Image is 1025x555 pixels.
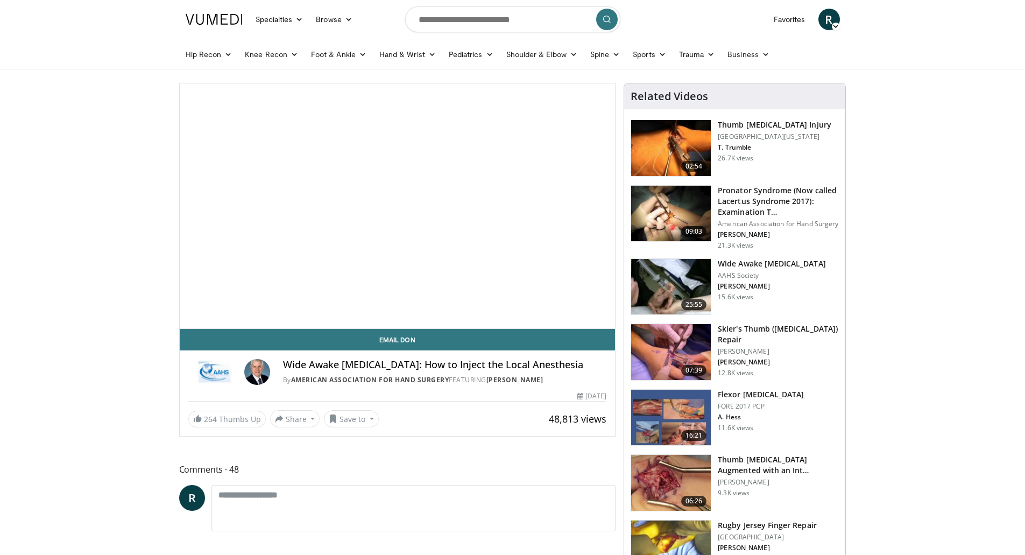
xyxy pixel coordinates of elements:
[718,358,839,367] p: [PERSON_NAME]
[718,293,753,301] p: 15.6K views
[577,391,606,401] div: [DATE]
[673,44,722,65] a: Trauma
[718,454,839,476] h3: Thumb [MEDICAL_DATA] Augmented with an Int…
[681,496,707,507] span: 06:26
[405,6,620,32] input: Search topics, interventions
[721,44,776,65] a: Business
[631,185,839,250] a: 09:03 Pronator Syndrome (Now called Lacertus Syndrome 2017): Examination T… American Association ...
[681,226,707,237] span: 09:03
[631,324,711,380] img: cf79e27c-792e-4c6a-b4db-18d0e20cfc31.150x105_q85_crop-smart_upscale.jpg
[631,120,839,177] a: 02:54 Thumb [MEDICAL_DATA] Injury [GEOGRAPHIC_DATA][US_STATE] T. Trumble 26.7K views
[631,454,839,511] a: 06:26 Thumb [MEDICAL_DATA] Augmented with an Int… [PERSON_NAME] 9.3K views
[179,485,205,511] a: R
[584,44,626,65] a: Spine
[283,359,607,371] h4: Wide Awake [MEDICAL_DATA]: How to Inject the Local Anesthesia
[681,430,707,441] span: 16:21
[718,389,804,400] h3: Flexor [MEDICAL_DATA]
[324,410,379,427] button: Save to
[631,120,711,176] img: Trumble_-_thumb_ucl_3.png.150x105_q85_crop-smart_upscale.jpg
[681,161,707,172] span: 02:54
[767,9,812,30] a: Favorites
[626,44,673,65] a: Sports
[718,402,804,411] p: FORE 2017 PCP
[180,83,616,329] video-js: Video Player
[718,369,753,377] p: 12.8K views
[718,258,826,269] h3: Wide Awake [MEDICAL_DATA]
[188,411,266,427] a: 264 Thumbs Up
[681,299,707,310] span: 25:55
[718,324,839,345] h3: Skier's Thumb ([MEDICAL_DATA]) Repair
[486,375,543,384] a: [PERSON_NAME]
[442,44,500,65] a: Pediatrics
[718,544,817,552] p: [PERSON_NAME]
[718,241,753,250] p: 21.3K views
[718,185,839,217] h3: Pronator Syndrome (Now called Lacertus Syndrome 2017): Examination T…
[186,14,243,25] img: VuMedi Logo
[718,143,831,152] p: T. Trumble
[818,9,840,30] a: R
[718,520,817,531] h3: Rugby Jersey Finger Repair
[179,462,616,476] span: Comments 48
[631,324,839,381] a: 07:39 Skier's Thumb ([MEDICAL_DATA]) Repair [PERSON_NAME] [PERSON_NAME] 12.8K views
[283,375,607,385] div: By FEATURING
[291,375,449,384] a: American Association for Hand Surgery
[631,389,839,446] a: 16:21 Flexor [MEDICAL_DATA] FORE 2017 PCP A. Hess 11.6K views
[718,120,831,130] h3: Thumb [MEDICAL_DATA] Injury
[718,533,817,542] p: [GEOGRAPHIC_DATA]
[179,44,239,65] a: Hip Recon
[631,390,711,446] img: 7006d695-e87b-44ca-8282-580cfbaead39.150x105_q85_crop-smart_upscale.jpg
[718,282,826,291] p: [PERSON_NAME]
[631,455,711,511] img: d6418a04-5708-45d4-b7da-2b62427abba0.150x105_q85_crop-smart_upscale.jpg
[718,413,804,421] p: A. Hess
[238,44,305,65] a: Knee Recon
[631,90,708,103] h4: Related Videos
[718,347,839,356] p: [PERSON_NAME]
[718,230,839,239] p: [PERSON_NAME]
[718,271,826,280] p: AAHS Society
[373,44,442,65] a: Hand & Wrist
[549,412,606,425] span: 48,813 views
[270,410,320,427] button: Share
[180,329,616,350] a: Email Don
[204,414,217,424] span: 264
[188,359,240,385] img: American Association for Hand Surgery
[244,359,270,385] img: Avatar
[309,9,359,30] a: Browse
[718,132,831,141] p: [GEOGRAPHIC_DATA][US_STATE]
[718,154,753,163] p: 26.7K views
[500,44,584,65] a: Shoulder & Elbow
[631,258,839,315] a: 25:55 Wide Awake [MEDICAL_DATA] AAHS Society [PERSON_NAME] 15.6K views
[305,44,373,65] a: Foot & Ankle
[631,259,711,315] img: wide_awake_carpal_tunnel_100008556_2.jpg.150x105_q85_crop-smart_upscale.jpg
[718,489,750,497] p: 9.3K views
[718,424,753,432] p: 11.6K views
[718,220,839,228] p: American Association for Hand Surgery
[631,186,711,242] img: ecc38c0f-1cd8-4861-b44a-401a34bcfb2f.150x105_q85_crop-smart_upscale.jpg
[718,478,839,487] p: [PERSON_NAME]
[681,365,707,376] span: 07:39
[249,9,310,30] a: Specialties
